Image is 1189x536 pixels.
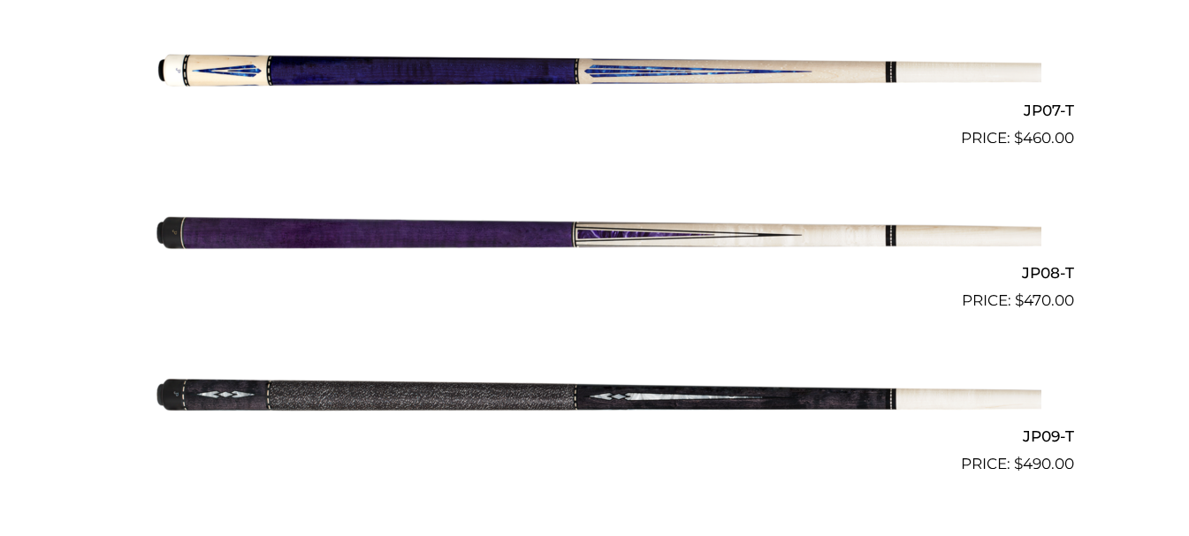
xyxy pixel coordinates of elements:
[116,419,1074,452] h2: JP09-T
[1015,291,1024,309] span: $
[116,257,1074,290] h2: JP08-T
[116,157,1074,313] a: JP08-T $470.00
[149,320,1041,468] img: JP09-T
[149,157,1041,306] img: JP08-T
[1014,455,1023,472] span: $
[116,320,1074,475] a: JP09-T $490.00
[1014,129,1023,147] span: $
[116,94,1074,127] h2: JP07-T
[1014,129,1074,147] bdi: 460.00
[1014,455,1074,472] bdi: 490.00
[1015,291,1074,309] bdi: 470.00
